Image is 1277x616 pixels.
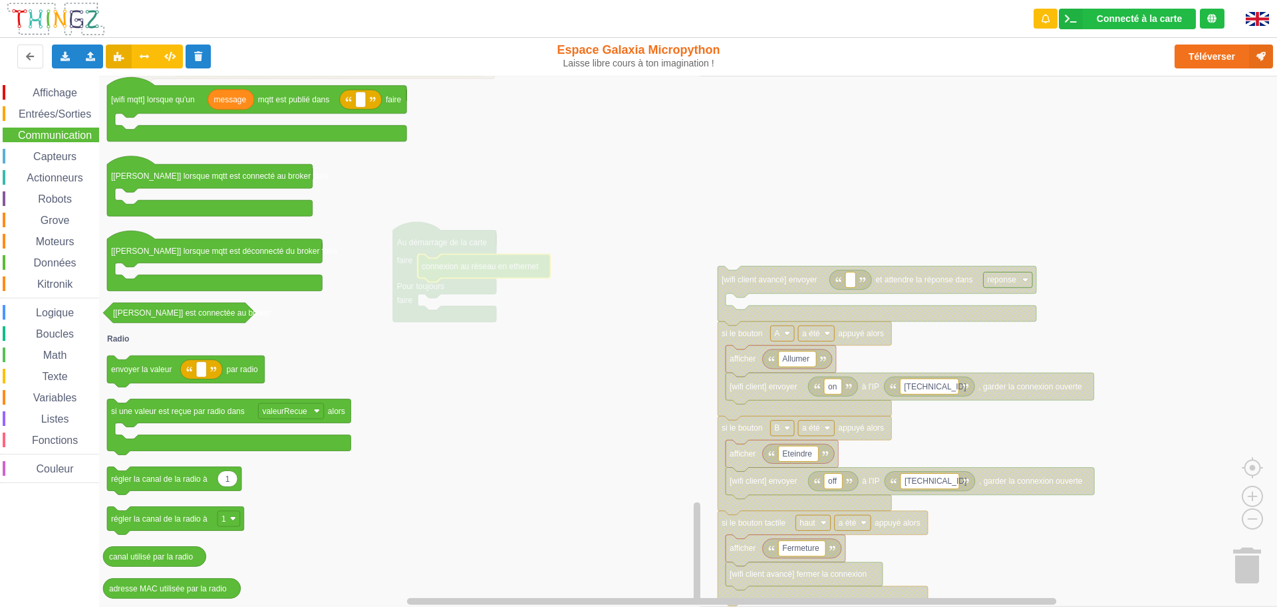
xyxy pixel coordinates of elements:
[722,275,817,284] text: [wifi client avancé] envoyer
[875,275,972,284] text: et attendre la réponse dans
[40,371,69,382] span: Texte
[386,95,402,104] text: faire
[109,583,227,593] text: adresse MAC utilisée par la radio
[838,423,884,433] text: appuyé alors
[39,413,71,425] span: Listes
[802,423,820,433] text: a été
[802,329,820,338] text: a été
[979,476,1083,486] text: , garder la connexion ouverte
[35,278,74,290] span: Kitronik
[221,514,226,523] text: 1
[904,382,966,391] text: [TECHNICAL_ID]
[113,308,271,318] text: [[PERSON_NAME]] est connectée au broker
[838,329,884,338] text: appuyé alors
[774,329,780,338] text: A
[828,476,837,486] text: off
[799,518,815,528] text: haut
[839,518,857,528] text: a été
[258,95,329,104] text: mqtt est publié dans
[978,382,1082,391] text: , garder la connexion ouverte
[1175,45,1273,68] button: Téléverser
[41,350,69,361] span: Math
[111,514,208,523] text: régler la canal de la radio à
[111,247,337,256] text: [[PERSON_NAME]] lorsque mqtt est déconnecté du broker faire
[111,365,172,374] text: envoyer la valeur
[774,423,780,433] text: B
[782,354,809,363] text: Allumer
[1059,9,1196,29] div: Ta base fonctionne bien !
[1200,9,1224,29] div: Tu es connecté au serveur de création de Thingz
[16,130,94,141] span: Communication
[111,474,208,483] text: régler la canal de la radio à
[730,544,756,553] text: afficher
[1097,14,1182,23] div: Connecté à la carte
[214,95,247,104] text: message
[1246,12,1269,26] img: gb.png
[722,518,785,528] text: si le bouton tactile
[34,307,76,318] span: Logique
[730,382,797,391] text: [wifi client] envoyer
[730,476,797,486] text: [wifi client] envoyer
[109,552,193,561] text: canal utilisé par la radio
[34,328,76,340] span: Boucles
[905,476,966,486] text: [TECHNICAL_ID]
[875,518,921,528] text: appuyé alors
[730,354,756,363] text: afficher
[987,275,1016,284] text: reponse
[111,95,195,104] text: [wifi mqtt] lorsque qu'un
[30,435,80,446] span: Fonctions
[111,171,329,181] text: [[PERSON_NAME]] lorsque mqtt est connecté au broker faire
[225,474,230,483] text: 1
[527,58,750,69] div: Laisse libre cours à ton imagination !
[722,329,762,338] text: si le bouton
[828,382,837,391] text: on
[722,423,762,433] text: si le bouton
[730,569,867,579] text: [wifi client avancé] fermer la connexion
[862,382,879,391] text: à l'IP
[862,476,879,486] text: à l'IP
[31,87,78,98] span: Affichage
[328,406,345,415] text: alors
[17,108,93,120] span: Entrées/Sorties
[32,257,78,268] span: Données
[782,449,812,459] text: Eteindre
[31,151,78,162] span: Capteurs
[782,544,819,553] text: Fermeture
[34,236,76,247] span: Moteurs
[111,406,245,415] text: si une valeur est reçue par radio dans
[25,172,85,183] span: Actionneurs
[107,334,129,344] text: Radio
[39,215,72,226] span: Grove
[730,449,756,459] text: afficher
[35,463,76,474] span: Couleur
[6,1,106,37] img: thingz_logo.png
[262,406,307,415] text: valeurRecue
[36,193,74,205] span: Robots
[527,43,750,69] div: Espace Galaxia Micropython
[226,365,258,374] text: par radio
[31,392,79,403] span: Variables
